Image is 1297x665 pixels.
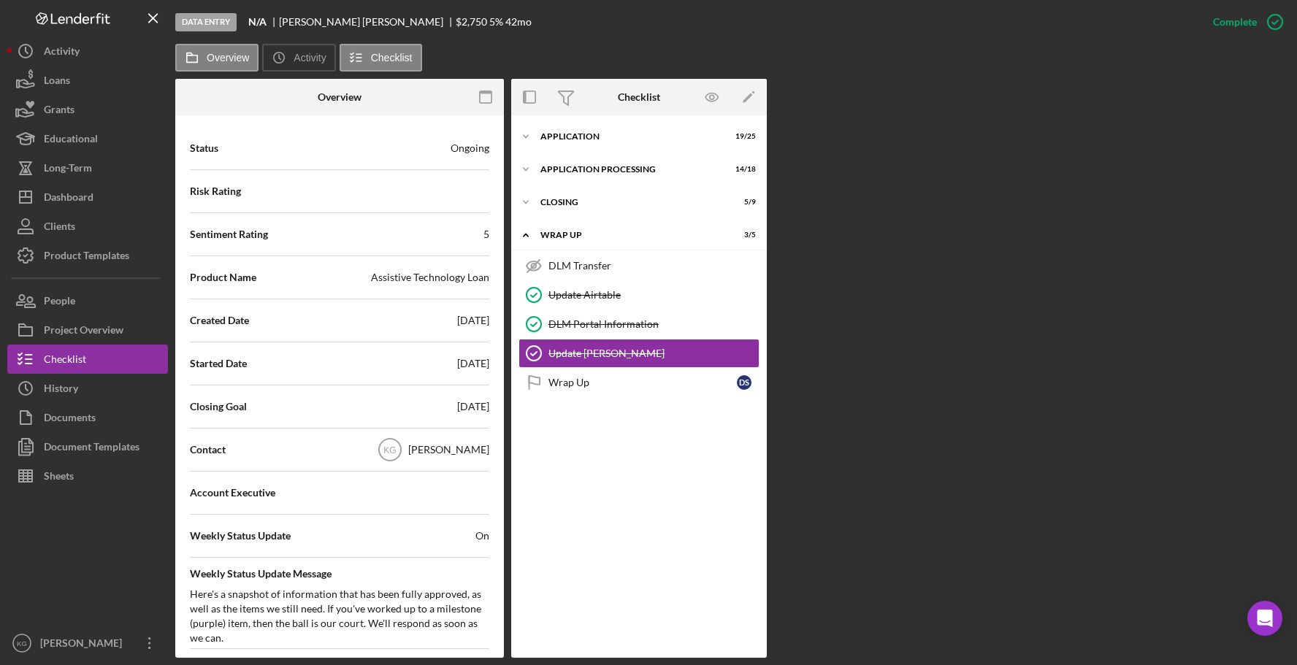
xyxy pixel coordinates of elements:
[190,227,268,242] span: Sentiment Rating
[190,566,489,581] span: Weekly Status Update Message
[17,639,27,647] text: KG
[7,95,168,124] button: Grants
[519,251,760,280] a: DLM Transfer
[519,310,760,339] a: DLM Portal Information
[1247,601,1282,636] div: Open Intercom Messenger
[519,280,760,310] a: Update Airtable
[7,153,168,182] button: Long-Term
[548,260,759,272] div: DLM Transfer
[318,91,361,103] div: Overview
[505,16,532,28] div: 42 mo
[519,368,760,397] a: Wrap UpDS
[540,198,719,207] div: Closing
[190,528,291,543] span: Weekly Status Update
[489,16,503,28] div: 5 %
[1198,7,1290,36] button: Complete
[540,132,719,141] div: Application
[451,141,489,155] div: Ongoing
[737,375,751,390] div: D S
[7,66,168,95] button: Loans
[618,91,660,103] div: Checklist
[340,44,422,72] button: Checklist
[262,44,335,72] button: Activity
[7,124,168,153] button: Educational
[190,184,241,199] span: Risk Rating
[37,629,131,661] div: [PERSON_NAME]
[457,313,489,328] div: [DATE]
[548,347,759,359] div: Update [PERSON_NAME]
[207,52,249,64] label: Overview
[7,403,168,432] button: Documents
[457,356,489,371] div: [DATE]
[7,241,168,270] button: Product Templates
[730,198,756,207] div: 5 / 9
[1213,7,1257,36] div: Complete
[7,461,168,491] button: Sheets
[190,442,226,457] span: Contact
[371,52,413,64] label: Checklist
[548,318,759,330] div: DLM Portal Information
[457,399,489,414] div: [DATE]
[44,182,93,215] div: Dashboard
[44,403,96,436] div: Documents
[7,629,168,658] button: KG[PERSON_NAME]
[7,432,168,461] button: Document Templates
[548,289,759,301] div: Update Airtable
[7,374,168,403] button: History
[548,377,737,388] div: Wrap Up
[44,36,80,69] div: Activity
[175,13,237,31] div: Data Entry
[44,315,123,348] div: Project Overview
[7,36,168,66] button: Activity
[371,270,489,285] div: Assistive Technology Loan
[44,241,129,274] div: Product Templates
[7,315,168,345] button: Project Overview
[44,153,92,186] div: Long-Term
[190,141,218,155] span: Status
[44,374,78,407] div: History
[294,52,326,64] label: Activity
[383,445,396,455] text: KG
[44,66,70,99] div: Loans
[408,442,489,457] div: [PERSON_NAME]
[44,124,98,157] div: Educational
[7,286,168,315] button: People
[44,286,75,319] div: People
[190,399,247,414] span: Closing Goal
[7,182,168,212] button: Dashboard
[44,345,86,377] div: Checklist
[483,227,489,242] div: 5
[519,339,760,368] a: Update [PERSON_NAME]
[44,432,139,465] div: Document Templates
[190,485,275,500] span: Account Executive
[730,132,756,141] div: 19 / 25
[7,345,168,374] button: Checklist
[190,587,489,645] div: Here's a snapshot of information that has been fully approved, as well as the items we still need...
[730,165,756,174] div: 14 / 18
[190,270,256,285] span: Product Name
[44,212,75,245] div: Clients
[44,461,74,494] div: Sheets
[44,95,74,128] div: Grants
[279,16,456,28] div: [PERSON_NAME] [PERSON_NAME]
[730,231,756,239] div: 3 / 5
[540,231,719,239] div: Wrap up
[175,44,259,72] button: Overview
[190,313,249,328] span: Created Date
[7,212,168,241] button: Clients
[248,16,267,28] b: N/A
[456,16,487,28] div: $2,750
